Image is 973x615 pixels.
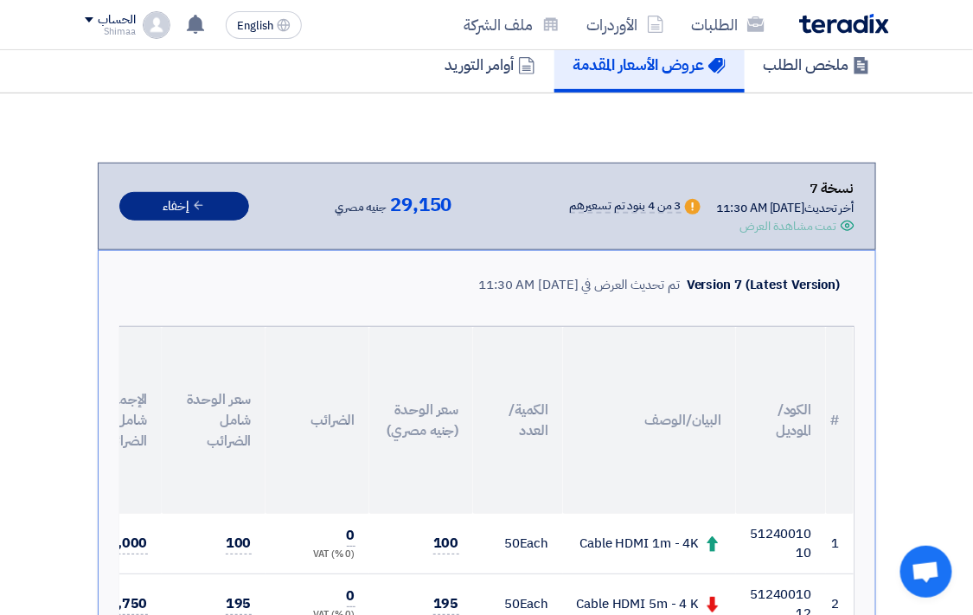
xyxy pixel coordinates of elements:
a: أوامر التوريد [426,37,554,93]
span: 0 [347,525,355,547]
span: جنيه مصري [335,197,387,218]
div: Shimaa [85,27,136,36]
span: 0 [347,586,355,607]
div: Version 7 (Latest Version) [687,275,840,295]
span: 100 [433,533,459,554]
span: 195 [226,593,252,615]
img: profile_test.png [143,11,170,39]
div: Open chat [900,546,952,598]
td: 5124001010 [736,514,826,574]
div: تمت مشاهدة العرض [739,217,836,235]
span: 5,000 [109,533,148,554]
td: 1 [826,514,854,574]
h5: أوامر التوريد [445,54,535,74]
button: English [226,11,302,39]
div: (0 %) VAT [279,548,355,562]
a: الأوردرات [573,4,678,45]
th: الضرائب [266,327,369,514]
th: سعر الوحدة شامل الضرائب [162,327,266,514]
span: 195 [433,593,459,615]
th: سعر الوحدة (جنيه مصري) [369,327,473,514]
span: 50 [504,594,520,613]
div: Cable HDMI 1m - 4K [577,534,722,554]
th: الكود/الموديل [736,327,826,514]
th: # [826,327,854,514]
div: أخر تحديث [DATE] 11:30 AM [717,199,855,217]
div: Cable HDMI 5m - 4 K [577,594,722,614]
th: البيان/الوصف [563,327,736,514]
td: Each [473,514,563,574]
a: ملف الشركة [451,4,573,45]
a: عروض الأسعار المقدمة [554,37,745,93]
button: إخفاء [119,192,249,221]
a: الطلبات [678,4,778,45]
div: 3 من 4 بنود تم تسعيرهم [570,200,682,214]
span: 29,150 [390,195,451,215]
span: English [237,20,273,32]
a: ملخص الطلب [745,37,889,93]
th: الكمية/العدد [473,327,563,514]
span: 9,750 [109,593,148,615]
div: تم تحديث العرض في [DATE] 11:30 AM [478,275,680,295]
span: 100 [226,533,252,554]
h5: ملخص الطلب [764,54,870,74]
img: Teradix logo [799,14,889,34]
span: 50 [504,534,520,553]
div: نسخة 7 [717,177,855,200]
h5: عروض الأسعار المقدمة [573,54,726,74]
div: الحساب [99,13,136,28]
